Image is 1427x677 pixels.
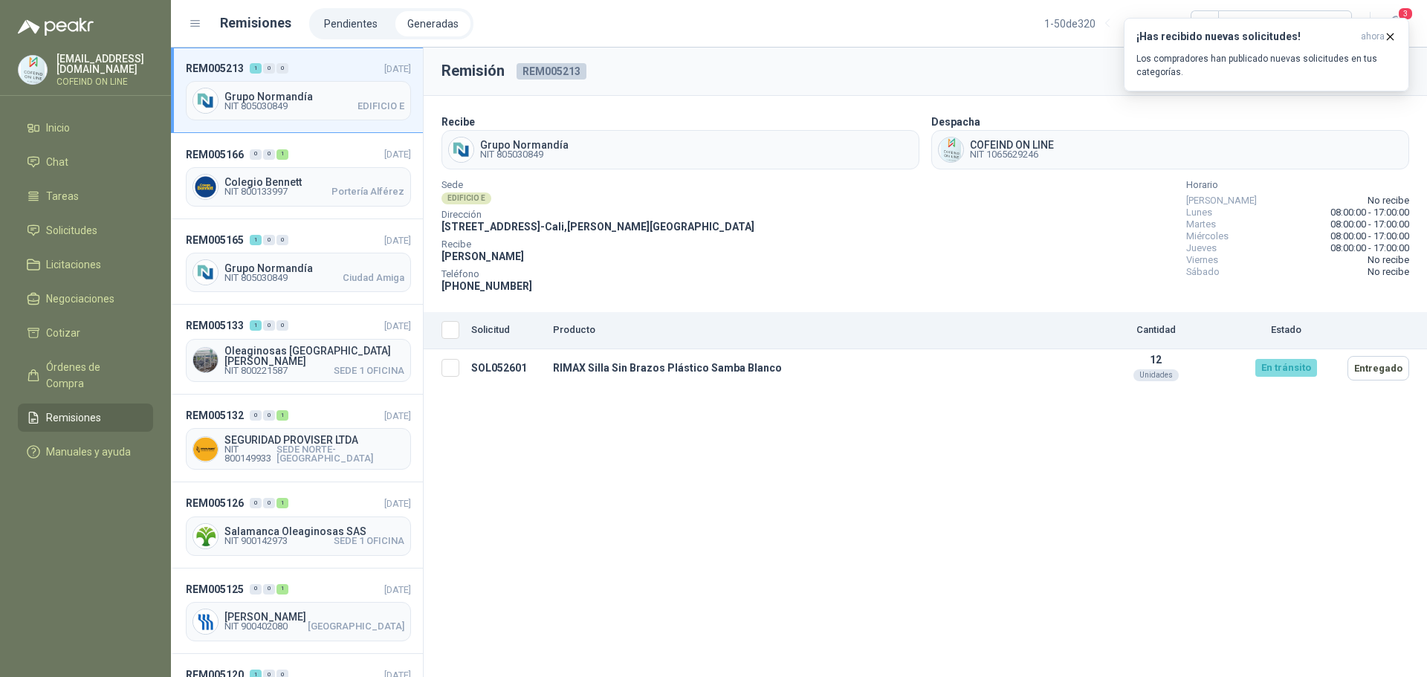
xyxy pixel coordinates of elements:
span: [DATE] [384,584,411,595]
div: 0 [250,498,262,508]
b: Despacha [931,116,980,128]
div: EDIFICIO E [441,192,491,204]
span: REM005126 [186,495,244,511]
div: 1 [250,63,262,74]
span: Miércoles [1186,230,1229,242]
button: 3 [1382,10,1409,37]
span: 08:00:00 - 17:00:00 [1330,230,1409,242]
a: Solicitudes [18,216,153,244]
img: Company Logo [193,437,218,461]
a: REM005166001[DATE] Company LogoColegio BennettNIT 800133997Portería Alférez [171,133,423,218]
span: NIT 1065629246 [970,150,1054,159]
p: COFEIND ON LINE [56,77,153,86]
span: No recibe [1368,254,1409,266]
img: Company Logo [19,56,47,84]
p: Los compradores han publicado nuevas solicitudes en tus categorías. [1136,52,1397,79]
span: [PERSON_NAME] [1186,195,1257,207]
span: [DATE] [384,235,411,246]
span: [PHONE_NUMBER] [441,280,532,292]
span: Martes [1186,218,1216,230]
div: 0 [263,584,275,595]
button: Entregado [1347,356,1409,380]
span: Ciudad Amiga [343,273,404,282]
span: Recibe [441,241,754,248]
div: 1 [276,584,288,595]
a: Licitaciones [18,250,153,279]
span: NIT 805030849 [480,150,569,159]
div: 0 [276,63,288,74]
span: Salamanca Oleaginosas SAS [224,526,404,537]
a: REM005133100[DATE] Company LogoOleaginosas [GEOGRAPHIC_DATA][PERSON_NAME]NIT 800221587SEDE 1 OFICINA [171,305,423,394]
li: Generadas [395,11,470,36]
h3: Remisión [441,59,505,82]
span: 3 [1397,7,1414,21]
span: COFEIND ON LINE [970,140,1054,150]
div: 1 [276,498,288,508]
a: Remisiones [18,404,153,432]
span: Manuales y ayuda [46,444,131,460]
div: 0 [263,235,275,245]
div: 0 [263,410,275,421]
div: 1 - 50 de 320 [1044,12,1143,36]
div: 1 [276,149,288,160]
span: [GEOGRAPHIC_DATA] [308,622,404,631]
span: REM005132 [186,407,244,424]
div: 0 [263,149,275,160]
span: Grupo Normandía [224,263,404,273]
span: Lunes [1186,207,1212,218]
div: 0 [276,320,288,331]
span: NIT 800149933 [224,445,276,463]
a: Negociaciones [18,285,153,313]
span: Sábado [1186,266,1220,278]
th: Estado [1230,312,1342,349]
a: Pendientes [312,11,389,36]
span: Grupo Normandía [224,91,404,102]
div: 0 [276,235,288,245]
span: SEDE NORTE-[GEOGRAPHIC_DATA] [276,445,404,463]
img: Company Logo [449,137,473,162]
span: 08:00:00 - 17:00:00 [1330,207,1409,218]
span: NIT 800133997 [224,187,288,196]
span: Órdenes de Compra [46,359,139,392]
span: REM005125 [186,581,244,597]
a: REM005213100[DATE] Company LogoGrupo NormandíaNIT 805030849EDIFICIO E [171,48,423,133]
span: Licitaciones [46,256,101,273]
span: NIT 805030849 [224,273,288,282]
th: Producto [547,312,1081,349]
th: Seleccionar/deseleccionar [424,312,465,349]
span: [DATE] [384,410,411,421]
span: ahora [1361,30,1385,43]
span: [DATE] [384,320,411,331]
span: Grupo Normandía [480,140,569,150]
span: Dirección [441,211,754,218]
a: Inicio [18,114,153,142]
span: Oleaginosas [GEOGRAPHIC_DATA][PERSON_NAME] [224,346,404,366]
span: [STREET_ADDRESS] - Cali , [PERSON_NAME][GEOGRAPHIC_DATA] [441,221,754,233]
span: [DATE] [384,149,411,160]
span: [DATE] [384,63,411,74]
span: [DATE] [384,498,411,509]
img: Company Logo [193,524,218,548]
span: Negociaciones [46,291,114,307]
button: ¡Has recibido nuevas solicitudes!ahora Los compradores han publicado nuevas solicitudes en tus ca... [1124,18,1409,91]
a: Manuales y ayuda [18,438,153,466]
div: En tránsito [1255,359,1317,377]
a: Órdenes de Compra [18,353,153,398]
span: REM005213 [517,63,586,80]
th: Solicitud [465,312,547,349]
span: SEGURIDAD PROVISER LTDA [224,435,404,445]
span: [PERSON_NAME] [441,250,524,262]
a: REM005126001[DATE] Company LogoSalamanca Oleaginosas SASNIT 900142973SEDE 1 OFICINA [171,482,423,568]
a: REM005165100[DATE] Company LogoGrupo NormandíaNIT 805030849Ciudad Amiga [171,219,423,305]
img: Company Logo [193,609,218,634]
span: SEDE 1 OFICINA [334,537,404,545]
span: 08:00:00 - 17:00:00 [1330,242,1409,254]
td: RIMAX Silla Sin Brazos Plástico Samba Blanco [547,349,1081,387]
a: Cotizar [18,319,153,347]
img: Company Logo [193,88,218,113]
div: 0 [250,410,262,421]
div: 0 [263,498,275,508]
span: No recibe [1368,266,1409,278]
div: 1 [250,320,262,331]
p: 12 [1087,354,1224,366]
